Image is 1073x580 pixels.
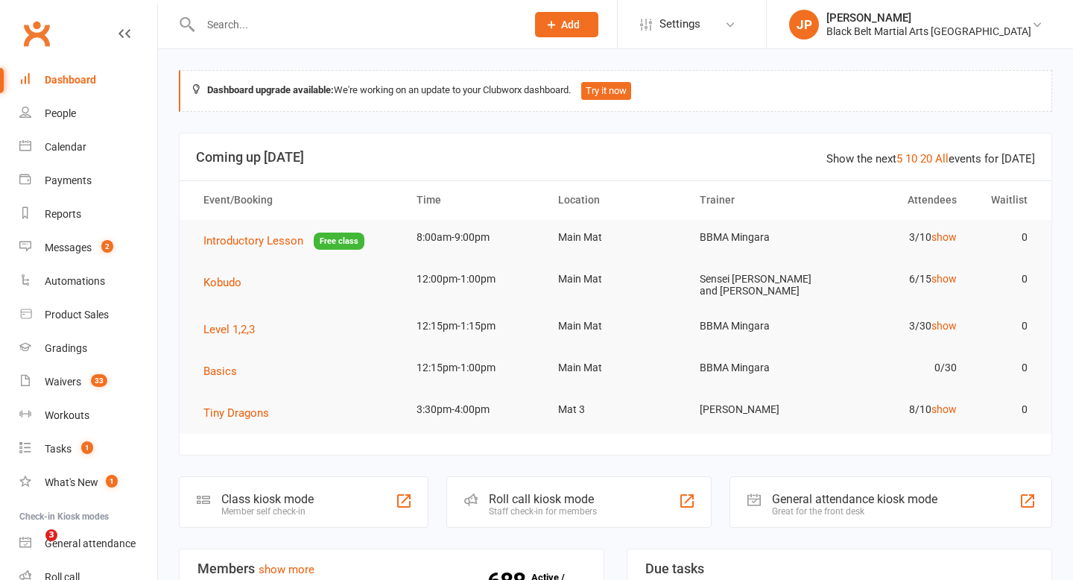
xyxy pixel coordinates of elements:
a: Payments [19,164,157,198]
a: Messages 2 [19,231,157,265]
span: 2 [101,240,113,253]
td: Main Mat [545,262,686,297]
td: BBMA Mingara [686,309,828,344]
a: Reports [19,198,157,231]
span: 3 [45,529,57,541]
span: 1 [106,475,118,488]
td: 3:30pm-4:00pm [403,392,545,427]
div: Dashboard [45,74,96,86]
th: Trainer [686,181,828,219]
a: What's New1 [19,466,157,499]
td: Main Mat [545,309,686,344]
td: 0 [970,350,1041,385]
td: 3/10 [828,220,969,255]
iframe: Intercom live chat [15,529,51,565]
a: show [931,231,957,243]
div: JP [789,10,819,40]
span: Basics [203,365,237,378]
div: Tasks [45,443,72,455]
div: Calendar [45,141,86,153]
td: Mat 3 [545,392,686,427]
th: Event/Booking [190,181,403,219]
div: Workouts [45,409,89,421]
div: Reports [45,208,81,220]
button: Try it now [581,82,631,100]
strong: Dashboard upgrade available: [207,84,334,95]
span: Introductory Lesson [203,234,303,248]
div: Gradings [45,342,87,354]
span: Add [561,19,580,31]
div: [PERSON_NAME] [826,11,1031,25]
a: Automations [19,265,157,298]
a: People [19,97,157,130]
span: Free class [314,233,364,250]
td: 8:00am-9:00pm [403,220,545,255]
div: Show the next events for [DATE] [826,150,1035,168]
a: 10 [905,152,917,166]
a: show [931,320,957,332]
td: 3/30 [828,309,969,344]
a: All [935,152,949,166]
div: Class kiosk mode [221,492,314,506]
div: General attendance kiosk mode [772,492,937,506]
span: Level 1,2,3 [203,323,255,336]
th: Time [403,181,545,219]
a: 20 [920,152,932,166]
td: 0 [970,220,1041,255]
td: Main Mat [545,220,686,255]
a: Tasks 1 [19,432,157,466]
a: Clubworx [18,15,55,52]
th: Waitlist [970,181,1041,219]
td: 0 [970,392,1041,427]
div: Automations [45,275,105,287]
div: Black Belt Martial Arts [GEOGRAPHIC_DATA] [826,25,1031,38]
div: Roll call kiosk mode [489,492,597,506]
h3: Members [197,561,586,576]
div: Payments [45,174,92,186]
td: 12:15pm-1:00pm [403,350,545,385]
h3: Coming up [DATE] [196,150,1035,165]
div: Member self check-in [221,506,314,517]
input: Search... [196,14,516,35]
td: 0 [970,309,1041,344]
td: 6/15 [828,262,969,297]
th: Attendees [828,181,969,219]
span: 33 [91,374,107,387]
div: Staff check-in for members [489,506,597,517]
button: Tiny Dragons [203,404,279,422]
div: Waivers [45,376,81,388]
a: show [931,273,957,285]
a: Workouts [19,399,157,432]
div: What's New [45,476,98,488]
div: Messages [45,242,92,253]
a: 5 [896,152,902,166]
span: Settings [659,7,700,41]
button: Kobudo [203,274,252,291]
td: BBMA Mingara [686,220,828,255]
td: 12:00pm-1:00pm [403,262,545,297]
td: [PERSON_NAME] [686,392,828,427]
div: We're working on an update to your Clubworx dashboard. [179,70,1052,112]
span: 1 [81,441,93,454]
a: General attendance kiosk mode [19,527,157,561]
th: Location [545,181,686,219]
div: Great for the front desk [772,506,937,517]
div: Product Sales [45,309,109,321]
a: Product Sales [19,298,157,332]
td: BBMA Mingara [686,350,828,385]
a: show more [259,563,314,576]
a: show [931,403,957,415]
button: Basics [203,362,247,380]
button: Add [535,12,598,37]
td: Main Mat [545,350,686,385]
td: 0/30 [828,350,969,385]
button: Introductory LessonFree class [203,232,364,250]
a: Waivers 33 [19,365,157,399]
td: 8/10 [828,392,969,427]
span: Tiny Dragons [203,406,269,420]
td: 0 [970,262,1041,297]
h3: Due tasks [645,561,1034,576]
div: People [45,107,76,119]
td: 12:15pm-1:15pm [403,309,545,344]
a: Calendar [19,130,157,164]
